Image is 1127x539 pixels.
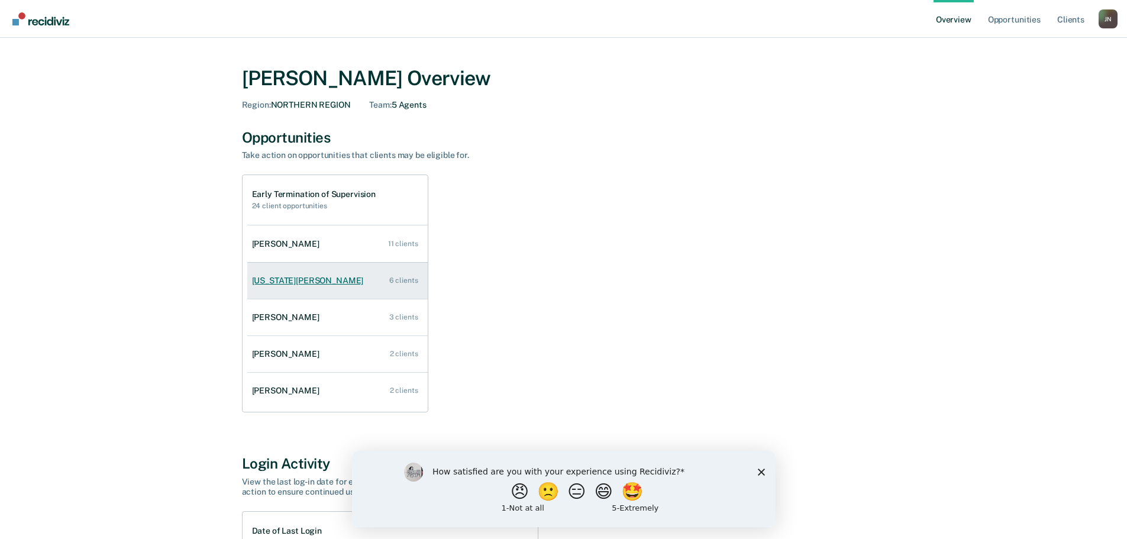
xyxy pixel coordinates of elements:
[389,313,418,321] div: 3 clients
[1099,9,1118,28] button: Profile dropdown button
[390,350,418,358] div: 2 clients
[252,276,369,286] div: [US_STATE][PERSON_NAME]
[252,386,324,396] div: [PERSON_NAME]
[242,477,656,497] div: View the last log-in date for each agent. Any agent inactive for over 30 days will be flagged, so...
[369,100,426,110] div: 5 Agents
[247,374,428,408] a: [PERSON_NAME] 2 clients
[252,349,324,359] div: [PERSON_NAME]
[247,227,428,261] a: [PERSON_NAME] 11 clients
[242,129,886,146] div: Opportunities
[252,312,324,322] div: [PERSON_NAME]
[252,189,376,199] h1: Early Termination of Supervision
[247,301,428,334] a: [PERSON_NAME] 3 clients
[242,150,656,160] div: Take action on opportunities that clients may be eligible for.
[242,455,886,472] div: Login Activity
[390,386,418,395] div: 2 clients
[242,100,351,110] div: NORTHERN REGION
[1099,9,1118,28] div: J N
[242,66,886,91] div: [PERSON_NAME] Overview
[252,526,322,536] h1: Date of Last Login
[389,276,418,285] div: 6 clients
[252,202,376,210] h2: 24 client opportunities
[369,100,391,109] span: Team :
[12,12,69,25] img: Recidiviz
[252,239,324,249] div: [PERSON_NAME]
[242,100,271,109] span: Region :
[352,451,776,527] iframe: Survey by Kim from Recidiviz
[388,240,418,248] div: 11 clients
[247,264,428,298] a: [US_STATE][PERSON_NAME] 6 clients
[247,337,428,371] a: [PERSON_NAME] 2 clients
